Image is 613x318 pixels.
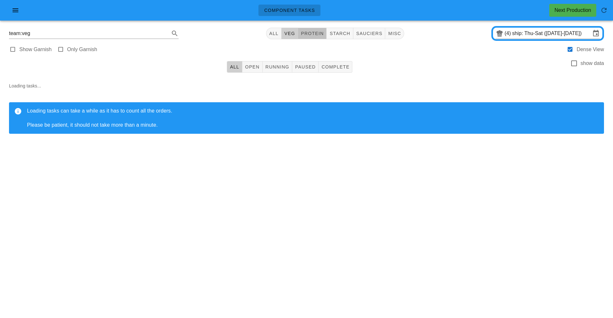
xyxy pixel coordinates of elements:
[388,31,401,36] span: misc
[19,46,52,53] label: Show Garnish
[554,6,591,14] div: Next Production
[284,31,295,36] span: veg
[258,5,320,16] a: Component Tasks
[265,64,289,69] span: Running
[227,61,242,73] button: All
[577,46,604,53] label: Dense View
[264,8,315,13] span: Component Tasks
[298,28,327,39] button: protein
[295,64,316,69] span: Paused
[292,61,319,73] button: Paused
[266,28,282,39] button: All
[356,31,383,36] span: sauciers
[353,28,385,39] button: sauciers
[321,64,349,69] span: Complete
[385,28,404,39] button: misc
[67,46,97,53] label: Only Garnish
[27,107,599,129] div: Loading tasks can take a while as it has to count all the orders. Please be patient, it should no...
[242,61,263,73] button: Open
[319,61,352,73] button: Complete
[230,64,239,69] span: All
[329,31,350,36] span: starch
[4,77,609,144] div: Loading tasks...
[263,61,292,73] button: Running
[580,60,604,67] label: show data
[327,28,353,39] button: starch
[505,30,512,37] div: (4)
[245,64,260,69] span: Open
[282,28,298,39] button: veg
[269,31,279,36] span: All
[301,31,324,36] span: protein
